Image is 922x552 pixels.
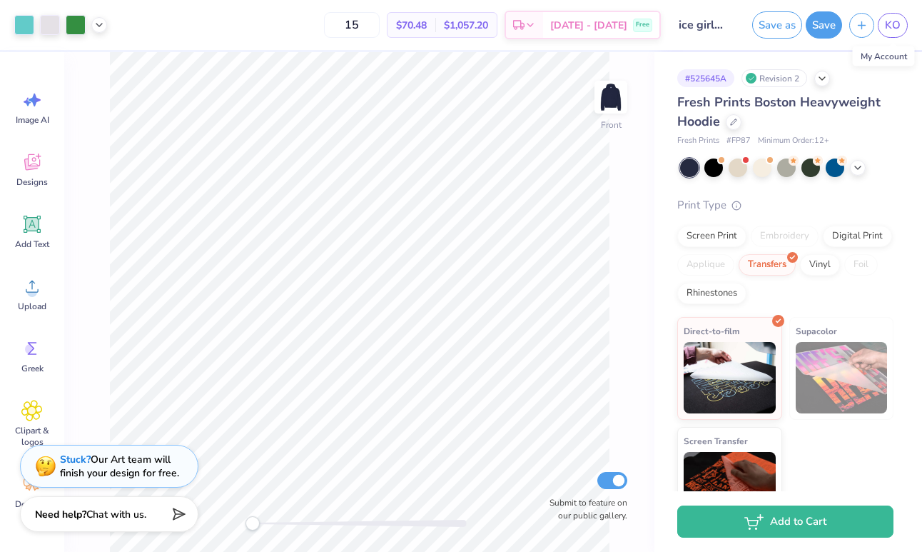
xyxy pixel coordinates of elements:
[741,69,807,87] div: Revision 2
[636,20,649,30] span: Free
[878,13,908,38] a: KO
[806,11,842,39] button: Save
[668,11,738,39] input: Untitled Design
[823,226,892,247] div: Digital Print
[16,176,48,188] span: Designs
[15,498,49,510] span: Decorate
[677,283,746,304] div: Rhinestones
[726,135,751,147] span: # FP87
[796,342,888,413] img: Supacolor
[597,83,625,111] img: Front
[677,226,746,247] div: Screen Print
[16,114,49,126] span: Image AI
[677,506,893,538] button: Add to Cart
[677,197,893,214] div: Print Type
[35,508,86,521] strong: Need help?
[601,119,622,131] div: Front
[684,452,776,523] img: Screen Transfer
[677,135,719,147] span: Fresh Prints
[542,496,627,522] label: Submit to feature on our public gallery.
[751,226,819,247] div: Embroidery
[444,18,488,33] span: $1,057.20
[396,18,427,33] span: $70.48
[796,323,837,338] span: Supacolor
[9,425,56,448] span: Clipart & logos
[550,18,627,33] span: [DATE] - [DATE]
[21,363,44,374] span: Greek
[324,12,380,38] input: – –
[684,433,748,448] span: Screen Transfer
[245,516,260,531] div: Accessibility label
[844,254,878,276] div: Foil
[758,135,829,147] span: Minimum Order: 12 +
[677,69,734,87] div: # 525645A
[885,17,901,34] span: KO
[684,342,776,413] img: Direct-to-film
[684,323,740,338] span: Direct-to-film
[86,508,146,521] span: Chat with us.
[18,301,46,312] span: Upload
[677,94,881,130] span: Fresh Prints Boston Heavyweight Hoodie
[15,239,49,250] span: Add Text
[60,453,91,466] strong: Stuck?
[800,254,840,276] div: Vinyl
[853,46,915,66] div: My Account
[739,254,796,276] div: Transfers
[677,254,734,276] div: Applique
[752,11,802,39] button: Save as
[60,453,179,480] div: Our Art team will finish your design for free.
